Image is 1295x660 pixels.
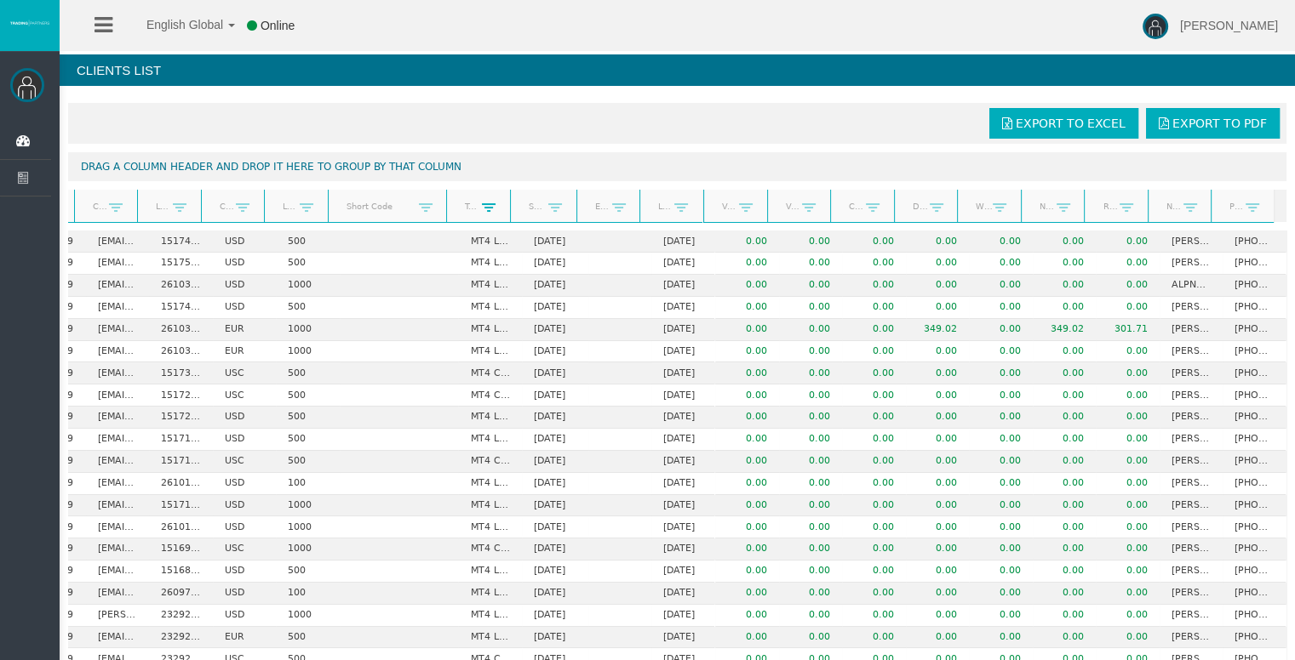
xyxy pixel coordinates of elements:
[779,429,843,451] td: 0.00
[906,473,970,495] td: 0.00
[651,560,715,583] td: [DATE]
[1160,230,1223,253] td: [PERSON_NAME]
[522,407,588,429] td: [DATE]
[86,538,150,560] td: [EMAIL_ADDRESS][DOMAIN_NAME]
[1096,230,1160,253] td: 0.00
[1223,538,1286,560] td: [PHONE_NUMBER]
[1160,538,1223,560] td: [PERSON_NAME]
[276,341,340,363] td: 1000
[213,538,277,560] td: USC
[86,451,150,473] td: [EMAIL_ADDRESS][DOMAIN_NAME]
[1033,516,1097,538] td: 0.00
[842,429,906,451] td: 0.00
[86,583,150,605] td: [EMAIL_ADDRESS][DOMAIN_NAME]
[458,253,522,275] td: MT4 LiveFloatingSpreadAccount
[86,516,150,538] td: [EMAIL_ADDRESS][DOMAIN_NAME]
[149,516,213,538] td: 26101192
[276,275,340,297] td: 1000
[1096,341,1160,363] td: 0.00
[1096,253,1160,275] td: 0.00
[458,297,522,319] td: MT4 LiveFloatingSpreadAccount
[1160,560,1223,583] td: [PERSON_NAME]
[213,583,277,605] td: USD
[715,560,779,583] td: 0.00
[906,560,970,583] td: 0.00
[86,473,150,495] td: [EMAIL_ADDRESS][DOMAIN_NAME]
[458,429,522,451] td: MT4 LiveFloatingSpreadAccount
[651,429,715,451] td: [DATE]
[276,384,340,407] td: 500
[651,341,715,363] td: [DATE]
[1223,473,1286,495] td: [PHONE_NUMBER]
[842,560,906,583] td: 0.00
[86,429,150,451] td: [EMAIL_ADDRESS][DOMAIN_NAME]
[276,253,340,275] td: 500
[842,253,906,275] td: 0.00
[86,253,150,275] td: [EMAIL_ADDRESS][DOMAIN_NAME]
[906,297,970,319] td: 0.00
[842,297,906,319] td: 0.00
[842,451,906,473] td: 0.00
[1029,196,1056,219] a: Net deposits
[969,516,1033,538] td: 0.00
[276,473,340,495] td: 100
[1033,275,1097,297] td: 0.00
[969,538,1033,560] td: 0.00
[149,319,213,341] td: 26103456
[1160,451,1223,473] td: [PERSON_NAME] grande
[1223,253,1286,275] td: [PHONE_NUMBER]
[522,495,588,517] td: [DATE]
[276,583,340,605] td: 100
[1096,583,1160,605] td: 0.00
[9,20,51,26] img: logo.svg
[276,516,340,538] td: 1000
[1096,473,1160,495] td: 0.00
[149,429,213,451] td: 15171395
[1223,297,1286,319] td: [PHONE_NUMBER]
[779,538,843,560] td: 0.00
[842,583,906,605] td: 0.00
[651,230,715,253] td: [DATE]
[518,195,548,219] a: Start Date
[779,560,843,583] td: 0.00
[779,451,843,473] td: 0.00
[715,429,779,451] td: 0.00
[906,583,970,605] td: 0.00
[969,583,1033,605] td: 0.00
[842,341,906,363] td: 0.00
[1096,297,1160,319] td: 0.00
[906,495,970,517] td: 0.00
[969,362,1033,384] td: 0.00
[906,516,970,538] td: 0.00
[1016,117,1126,130] span: Export to Excel
[522,230,588,253] td: [DATE]
[522,319,588,341] td: [DATE]
[906,384,970,407] td: 0.00
[1033,362,1097,384] td: 0.00
[902,196,929,219] a: Deposits
[1033,297,1097,319] td: 0.00
[1223,516,1286,538] td: [PHONE_NUMBER]
[522,275,588,297] td: [DATE]
[906,253,970,275] td: 0.00
[906,319,970,341] td: 349.02
[458,495,522,517] td: MT4 LiveFloatingSpreadAccount
[458,275,522,297] td: MT4 LiveFixedSpreadAccount
[213,362,277,384] td: USC
[1033,495,1097,517] td: 0.00
[651,384,715,407] td: [DATE]
[1223,429,1286,451] td: [PHONE_NUMBER]
[458,516,522,538] td: MT4 LiveFixedSpreadAccount
[775,196,802,219] a: Volume lots
[715,275,779,297] td: 0.00
[149,560,213,583] td: 15168451
[651,451,715,473] td: [DATE]
[149,538,213,560] td: 15169079
[458,560,522,583] td: MT4 LiveFloatingSpreadAccount
[1033,319,1097,341] td: 349.02
[209,196,236,219] a: Currency
[213,341,277,363] td: EUR
[779,230,843,253] td: 0.00
[149,451,213,473] td: 15171365
[584,196,611,219] a: End Date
